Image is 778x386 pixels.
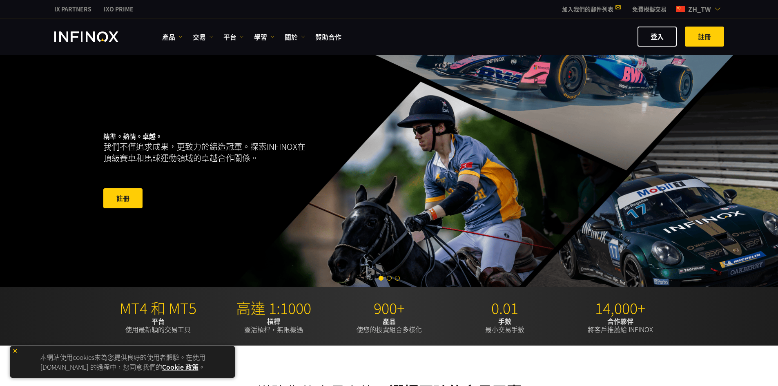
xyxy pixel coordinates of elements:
[143,131,162,141] strong: 卓越。
[267,316,280,326] strong: 槓桿
[450,299,560,317] p: 0.01
[566,317,675,333] p: 將客戶推薦給 INFINOX
[223,32,244,42] a: 平台
[638,27,677,47] a: 登入
[498,316,511,326] strong: 手數
[334,299,444,317] p: 900+
[152,316,165,326] strong: 平台
[162,32,183,42] a: 產品
[12,348,18,354] img: yellow close icon
[48,5,98,13] a: INFINOX
[103,188,143,208] a: 註冊
[450,317,560,333] p: 最小交易手數
[162,362,198,372] a: Cookie 政策
[103,299,213,317] p: MT4 和 MT5
[607,316,633,326] strong: 合作夥伴
[685,27,724,47] a: 註冊
[315,32,341,42] a: 贊助合作
[98,5,140,13] a: INFINOX
[254,32,274,42] a: 學習
[219,317,328,333] p: 靈活槓桿，無限機遇
[14,350,231,374] p: 本網站使用cookies來為您提供良好的使用者體驗。在使用 [DOMAIN_NAME] 的過程中，您同意我們的 。
[626,5,673,13] a: INFINOX MENU
[387,276,392,281] span: Go to slide 2
[193,32,213,42] a: 交易
[334,317,444,333] p: 使您的投資組合多樣化
[219,299,328,317] p: 高達 1:1000
[103,141,309,164] p: 我們不僅追求成果，更致力於締造冠軍。探索INFINOX在頂級賽車和馬球運動領域的卓越合作關係。
[383,316,396,326] strong: 產品
[379,276,383,281] span: Go to slide 1
[566,299,675,317] p: 14,000+
[285,32,305,42] a: 關於
[103,317,213,333] p: 使用最新穎的交易工具
[685,4,714,14] span: zh_tw
[54,31,138,42] a: INFINOX Logo
[103,119,361,223] div: 精準。熱情。
[395,276,400,281] span: Go to slide 3
[556,5,626,13] a: 加入我們的郵件列表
